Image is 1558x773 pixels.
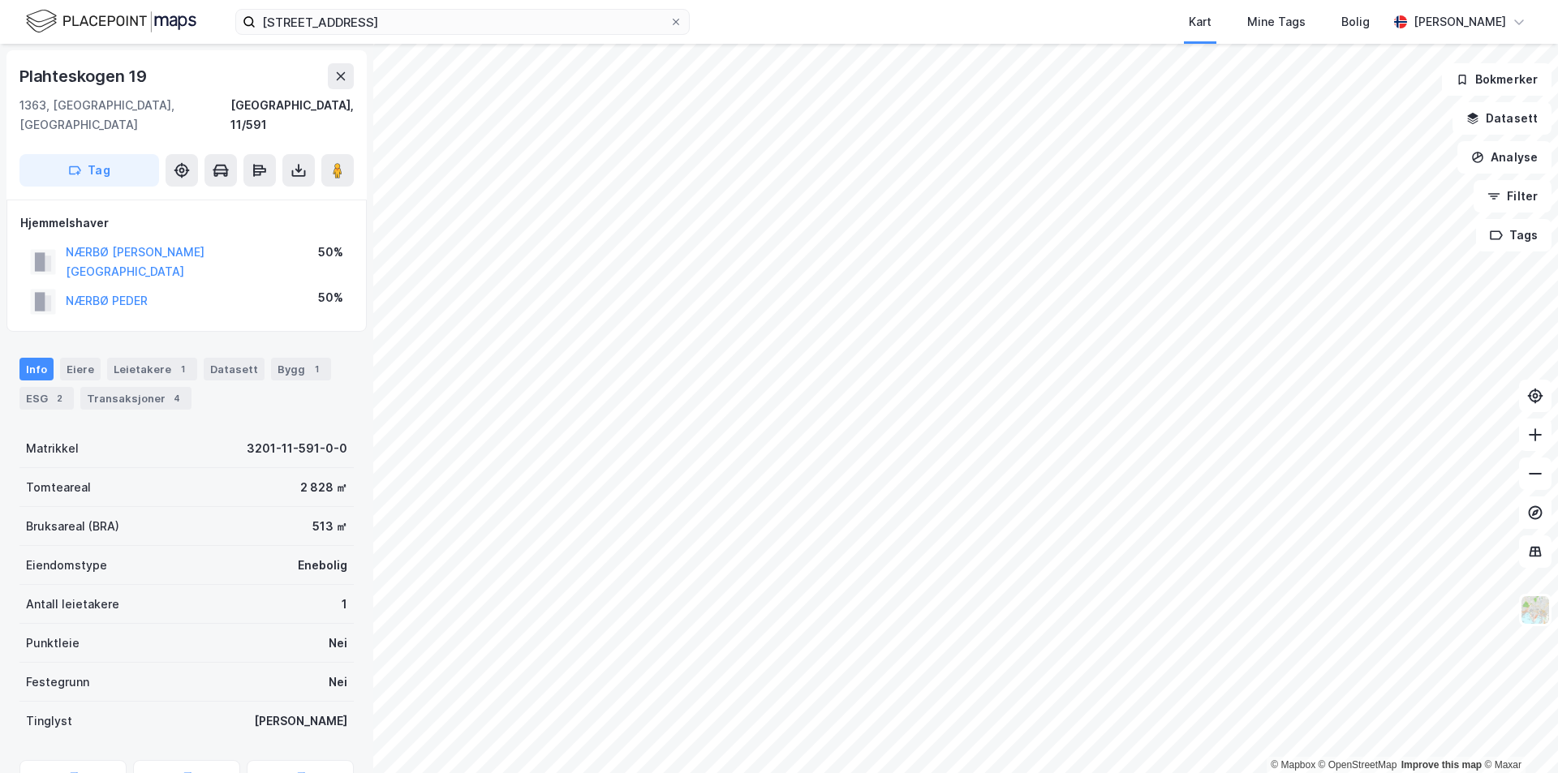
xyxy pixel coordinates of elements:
[308,361,325,377] div: 1
[107,358,197,380] div: Leietakere
[318,288,343,307] div: 50%
[1476,219,1552,251] button: Tags
[1453,102,1552,135] button: Datasett
[342,595,347,614] div: 1
[271,358,331,380] div: Bygg
[26,439,79,458] div: Matrikkel
[329,672,347,692] div: Nei
[300,478,347,497] div: 2 828 ㎡
[298,556,347,575] div: Enebolig
[254,711,347,731] div: [PERSON_NAME]
[1457,141,1552,174] button: Analyse
[26,7,196,36] img: logo.f888ab2527a4732fd821a326f86c7f29.svg
[19,387,74,410] div: ESG
[1474,180,1552,213] button: Filter
[1341,12,1370,32] div: Bolig
[26,478,91,497] div: Tomteareal
[1442,63,1552,96] button: Bokmerker
[1189,12,1212,32] div: Kart
[169,390,185,406] div: 4
[1401,759,1482,771] a: Improve this map
[19,154,159,187] button: Tag
[329,633,347,653] div: Nei
[20,213,353,233] div: Hjemmelshaver
[51,390,67,406] div: 2
[230,96,354,135] div: [GEOGRAPHIC_DATA], 11/591
[312,517,347,536] div: 513 ㎡
[26,595,119,614] div: Antall leietakere
[247,439,347,458] div: 3201-11-591-0-0
[80,387,192,410] div: Transaksjoner
[204,358,265,380] div: Datasett
[19,63,150,89] div: Plahteskogen 19
[318,243,343,262] div: 50%
[19,96,230,135] div: 1363, [GEOGRAPHIC_DATA], [GEOGRAPHIC_DATA]
[1271,759,1315,771] a: Mapbox
[26,672,89,692] div: Festegrunn
[19,358,54,380] div: Info
[1520,595,1551,625] img: Z
[1414,12,1506,32] div: [PERSON_NAME]
[26,711,72,731] div: Tinglyst
[256,10,669,34] input: Søk på adresse, matrikkel, gårdeiere, leietakere eller personer
[174,361,191,377] div: 1
[26,633,80,653] div: Punktleie
[1247,12,1306,32] div: Mine Tags
[60,358,101,380] div: Eiere
[26,556,107,575] div: Eiendomstype
[26,517,119,536] div: Bruksareal (BRA)
[1477,695,1558,773] iframe: Chat Widget
[1319,759,1397,771] a: OpenStreetMap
